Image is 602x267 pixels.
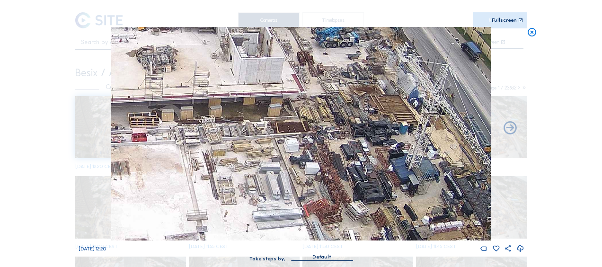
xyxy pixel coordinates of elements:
[79,246,106,252] span: [DATE] 12:20
[312,253,331,261] div: Default
[291,253,353,260] div: Default
[492,18,517,23] div: Fullscreen
[502,121,518,136] i: Back
[111,27,491,240] img: Image
[249,256,285,261] div: Take steps by:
